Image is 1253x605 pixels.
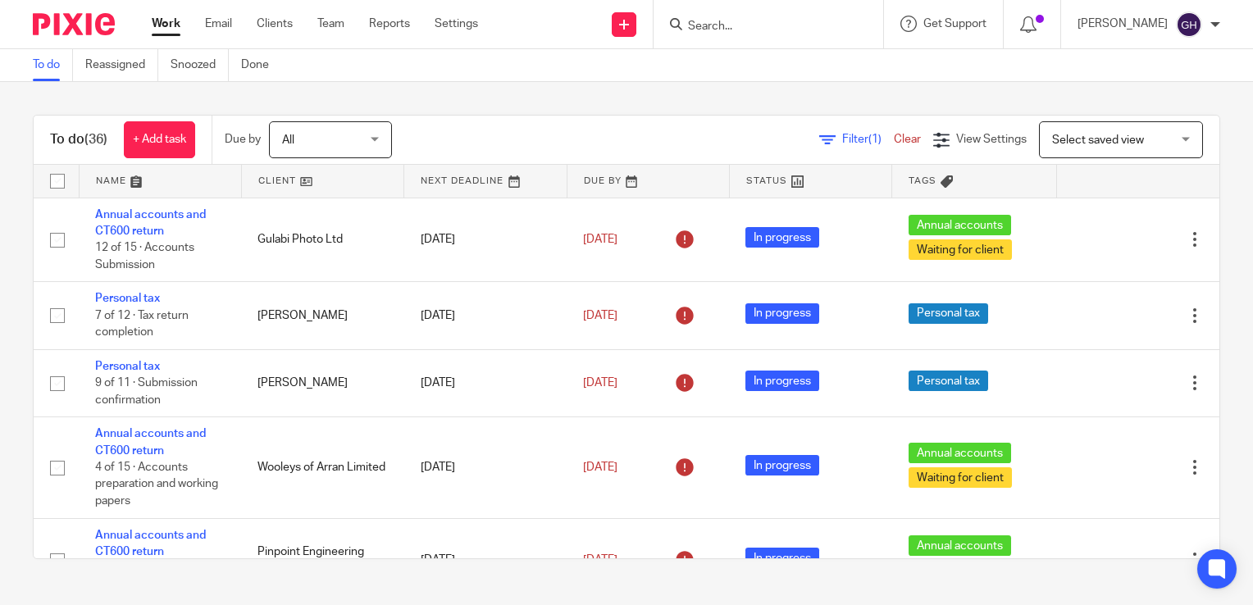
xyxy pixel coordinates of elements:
[95,428,206,456] a: Annual accounts and CT600 return
[404,417,567,518] td: [DATE]
[909,535,1011,556] span: Annual accounts
[745,371,819,391] span: In progress
[257,16,293,32] a: Clients
[241,198,403,282] td: Gulabi Photo Ltd
[95,377,198,406] span: 9 of 11 · Submission confirmation
[95,242,194,271] span: 12 of 15 · Accounts Submission
[404,198,567,282] td: [DATE]
[842,134,894,145] span: Filter
[868,134,882,145] span: (1)
[1078,16,1168,32] p: [PERSON_NAME]
[745,455,819,475] span: In progress
[404,518,567,603] td: [DATE]
[241,518,403,603] td: Pinpoint Engineering Limited
[95,462,218,507] span: 4 of 15 · Accounts preparation and working papers
[205,16,232,32] a: Email
[241,349,403,416] td: [PERSON_NAME]
[241,49,281,81] a: Done
[369,16,410,32] a: Reports
[50,131,107,148] h1: To do
[583,462,617,473] span: [DATE]
[686,20,834,34] input: Search
[583,377,617,389] span: [DATE]
[956,134,1027,145] span: View Settings
[435,16,478,32] a: Settings
[95,209,206,237] a: Annual accounts and CT600 return
[95,310,189,339] span: 7 of 12 · Tax return completion
[583,234,617,245] span: [DATE]
[909,176,936,185] span: Tags
[404,349,567,416] td: [DATE]
[95,361,160,372] a: Personal tax
[124,121,195,158] a: + Add task
[1052,134,1144,146] span: Select saved view
[33,13,115,35] img: Pixie
[317,16,344,32] a: Team
[745,303,819,324] span: In progress
[171,49,229,81] a: Snoozed
[909,371,988,391] span: Personal tax
[745,548,819,568] span: In progress
[909,239,1012,260] span: Waiting for client
[152,16,180,32] a: Work
[894,134,921,145] a: Clear
[583,554,617,566] span: [DATE]
[745,227,819,248] span: In progress
[909,215,1011,235] span: Annual accounts
[404,282,567,349] td: [DATE]
[85,49,158,81] a: Reassigned
[923,18,986,30] span: Get Support
[241,417,403,518] td: Wooleys of Arran Limited
[225,131,261,148] p: Due by
[909,303,988,324] span: Personal tax
[241,282,403,349] td: [PERSON_NAME]
[95,293,160,304] a: Personal tax
[1176,11,1202,38] img: svg%3E
[909,467,1012,488] span: Waiting for client
[909,443,1011,463] span: Annual accounts
[84,133,107,146] span: (36)
[95,530,206,557] a: Annual accounts and CT600 return
[583,310,617,321] span: [DATE]
[33,49,73,81] a: To do
[282,134,294,146] span: All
